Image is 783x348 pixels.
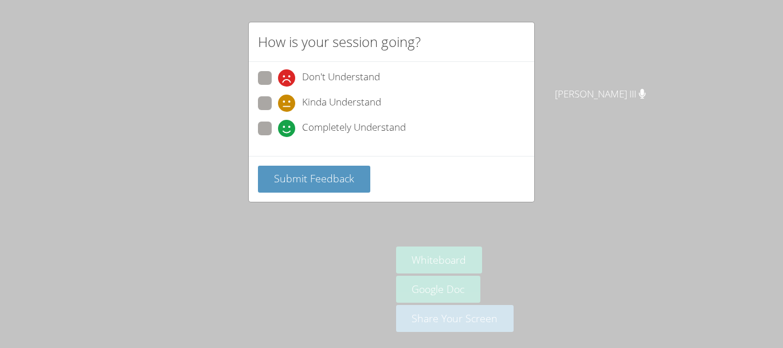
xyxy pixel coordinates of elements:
span: Submit Feedback [274,171,354,185]
span: Don't Understand [302,69,380,87]
span: Completely Understand [302,120,406,137]
span: Kinda Understand [302,95,381,112]
h2: How is your session going? [258,32,421,52]
button: Submit Feedback [258,166,370,193]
